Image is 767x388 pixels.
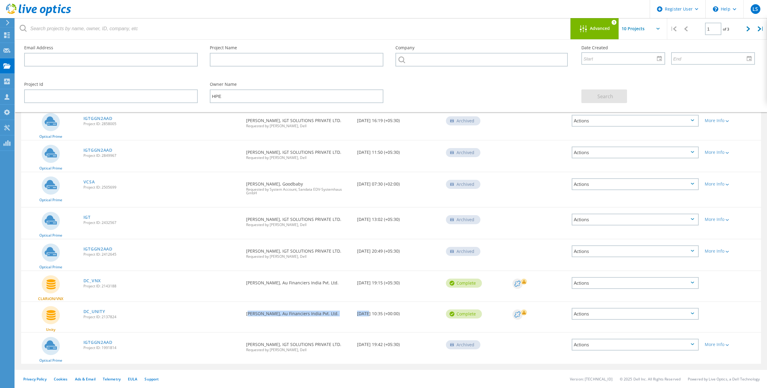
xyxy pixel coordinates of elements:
span: Project ID: 2849967 [83,154,240,157]
a: Privacy Policy [23,377,47,382]
div: More Info [705,150,758,154]
a: DC_VNX [83,279,101,283]
label: Date Created [581,46,755,50]
div: [PERSON_NAME], IGT SOLUTIONS PRIVATE LTD. [243,333,354,358]
div: | [755,18,767,40]
div: Actions [572,115,699,127]
a: Ads & Email [75,377,96,382]
span: Unity [46,328,55,331]
div: [PERSON_NAME], Goodbaby [243,172,354,201]
div: Actions [572,214,699,225]
span: Optical Prime [39,359,62,362]
a: EULA [128,377,137,382]
a: VCSA [83,180,95,184]
div: Archived [446,247,480,256]
div: [DATE] 07:30 (+02:00) [354,172,443,192]
svg: \n [713,6,718,12]
label: Email Address [24,46,198,50]
div: Complete [446,309,482,318]
div: Actions [572,308,699,320]
div: [PERSON_NAME], IGT SOLUTIONS PRIVATE LTD. [243,109,354,134]
span: Project ID: 2143188 [83,284,240,288]
div: Archived [446,148,480,157]
div: Complete [446,279,482,288]
div: More Info [705,118,758,123]
a: IGTGGN2AAD [83,116,112,121]
div: Actions [572,277,699,289]
span: Requested by [PERSON_NAME], Dell [246,156,351,160]
a: IGTGGN2AAD [83,247,112,251]
input: Search projects by name, owner, ID, company, etc [15,18,571,39]
span: Optical Prime [39,265,62,269]
div: More Info [705,217,758,221]
div: [DATE] 20:49 (+05:30) [354,239,443,259]
span: Project ID: 1991814 [83,346,240,350]
div: Archived [446,215,480,224]
label: Project Name [210,46,383,50]
span: Project ID: 2858005 [83,122,240,126]
div: [DATE] 11:50 (+05:30) [354,141,443,160]
span: Requested by [PERSON_NAME], Dell [246,124,351,128]
li: Powered by Live Optics, a Dell Technology [688,377,760,382]
div: [PERSON_NAME], IGT SOLUTIONS PRIVATE LTD. [243,239,354,264]
div: Archived [446,180,480,189]
div: [PERSON_NAME], Au Financiers India Pvt. Ltd. [243,271,354,291]
a: IGTGGN2AAD [83,340,112,344]
a: Cookies [54,377,68,382]
div: Actions [572,339,699,351]
span: Requested by System Account, Sandata EDV-Systemhaus GmbH [246,188,351,195]
div: [DATE] 10:35 (+00:00) [354,302,443,322]
span: Optical Prime [39,167,62,170]
div: [PERSON_NAME], Au Financiers India Pvt. Ltd. [243,302,354,322]
div: | [667,18,680,40]
span: Project ID: 2412645 [83,253,240,256]
span: Optical Prime [39,234,62,237]
span: Requested by [PERSON_NAME], Dell [246,348,351,352]
input: Start [582,53,660,64]
span: Project ID: 2137824 [83,315,240,319]
div: Archived [446,340,480,349]
a: IGTGGN2AAD [83,148,112,152]
div: Actions [572,178,699,190]
div: [DATE] 19:42 (+05:30) [354,333,443,353]
span: CLARiiON/VNX [38,297,63,301]
span: Advanced [590,26,610,31]
div: More Info [705,249,758,253]
label: Project Id [24,82,198,86]
span: Project ID: 2505699 [83,186,240,189]
span: Project ID: 2432567 [83,221,240,225]
div: [DATE] 16:19 (+05:30) [354,109,443,129]
span: Optical Prime [39,135,62,138]
span: Requested by [PERSON_NAME], Dell [246,223,351,227]
input: End [672,53,750,64]
span: Search [597,93,613,100]
span: Optical Prime [39,198,62,202]
span: LS [752,7,758,11]
div: Archived [446,116,480,125]
div: Actions [572,147,699,158]
a: Live Optics Dashboard [6,13,71,17]
div: [DATE] 19:15 (+05:30) [354,271,443,291]
a: Support [145,377,159,382]
div: [PERSON_NAME], IGT SOLUTIONS PRIVATE LTD. [243,141,354,166]
label: Company [395,46,569,50]
div: More Info [705,182,758,186]
a: IGT [83,215,91,219]
a: Telemetry [103,377,121,382]
span: Requested by [PERSON_NAME], Dell [246,255,351,258]
div: [DATE] 13:02 (+05:30) [354,208,443,228]
div: [PERSON_NAME], IGT SOLUTIONS PRIVATE LTD. [243,208,354,233]
button: Search [581,89,627,103]
a: DC_UNITY [83,309,105,314]
label: Owner Name [210,82,383,86]
span: of 3 [723,27,729,32]
div: Actions [572,245,699,257]
li: © 2025 Dell Inc. All Rights Reserved [620,377,681,382]
div: More Info [705,342,758,347]
li: Version: [TECHNICAL_ID] [570,377,613,382]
